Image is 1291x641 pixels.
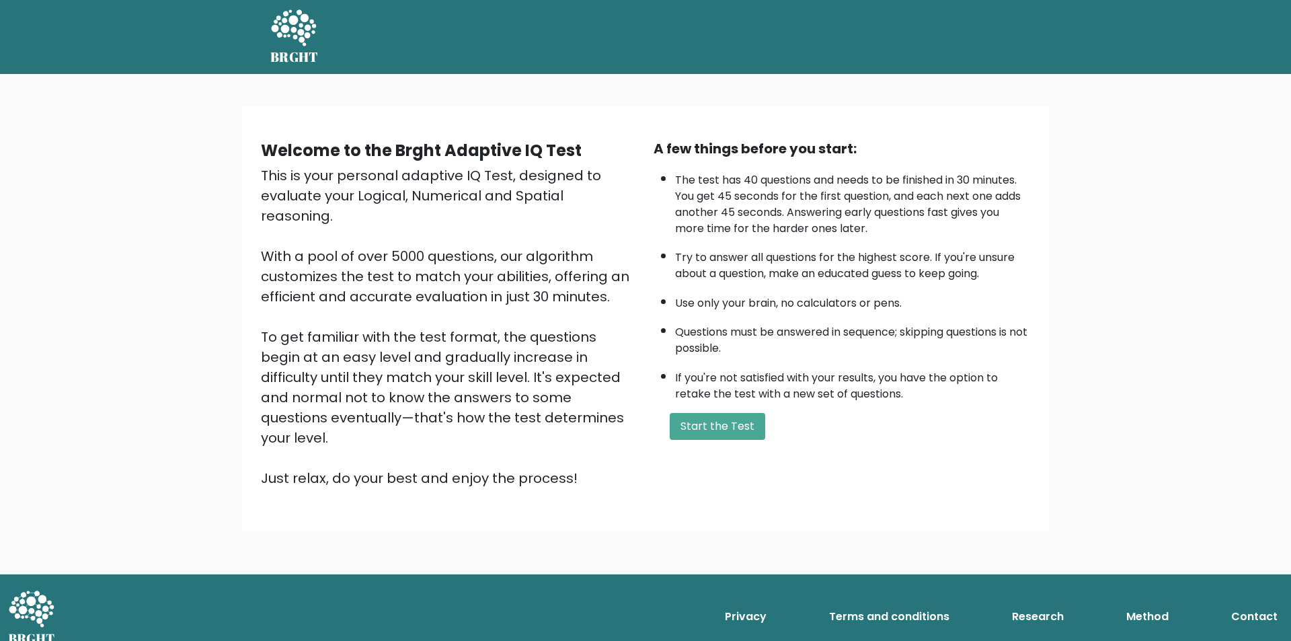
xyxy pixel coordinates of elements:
[675,317,1030,356] li: Questions must be answered in sequence; skipping questions is not possible.
[261,139,582,161] b: Welcome to the Brght Adaptive IQ Test
[675,165,1030,237] li: The test has 40 questions and needs to be finished in 30 minutes. You get 45 seconds for the firs...
[719,603,772,630] a: Privacy
[1121,603,1174,630] a: Method
[270,5,319,69] a: BRGHT
[670,413,765,440] button: Start the Test
[270,49,319,65] h5: BRGHT
[261,165,637,488] div: This is your personal adaptive IQ Test, designed to evaluate your Logical, Numerical and Spatial ...
[824,603,955,630] a: Terms and conditions
[654,139,1030,159] div: A few things before you start:
[675,243,1030,282] li: Try to answer all questions for the highest score. If you're unsure about a question, make an edu...
[675,363,1030,402] li: If you're not satisfied with your results, you have the option to retake the test with a new set ...
[675,289,1030,311] li: Use only your brain, no calculators or pens.
[1007,603,1069,630] a: Research
[1226,603,1283,630] a: Contact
